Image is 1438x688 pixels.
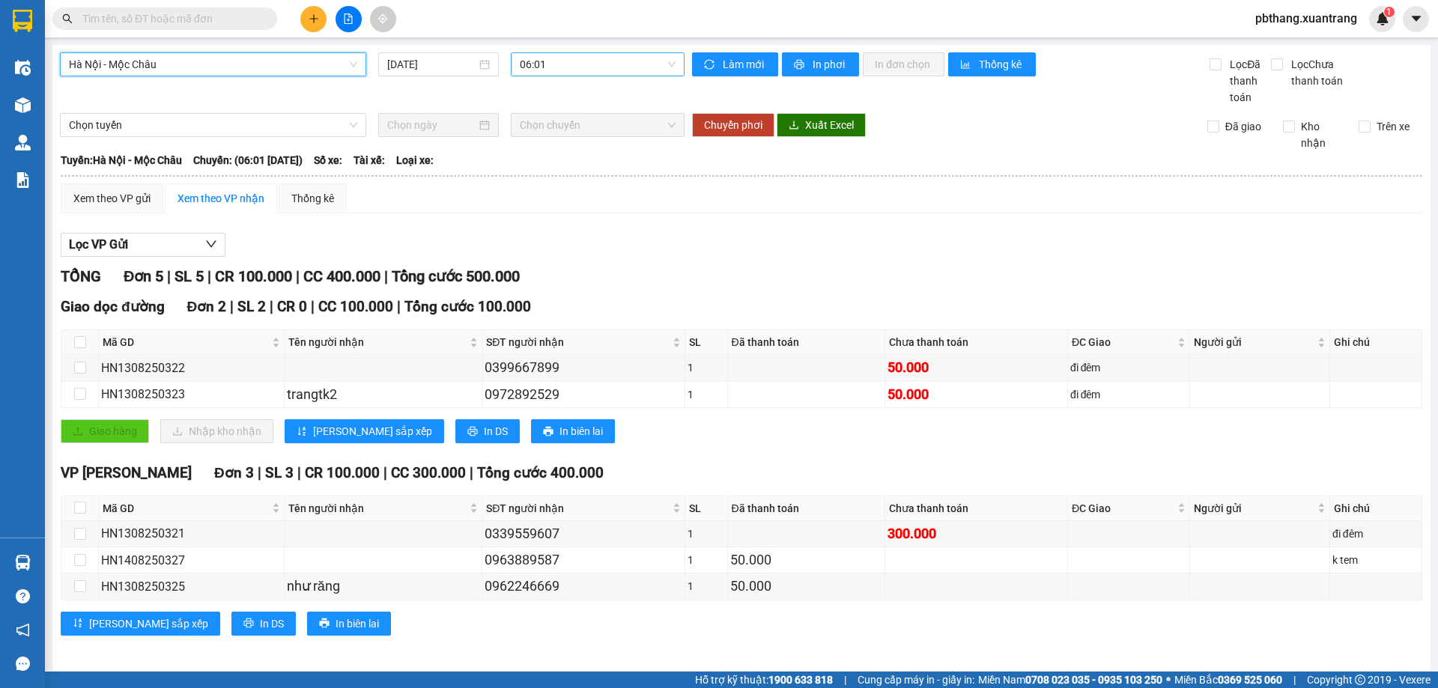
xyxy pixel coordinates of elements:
span: download [789,120,799,132]
span: Mã GD [103,500,269,517]
div: HN1308250325 [101,577,282,596]
td: như răng [285,573,483,600]
span: Chuyến: (06:01 [DATE]) [193,152,303,168]
td: HN1308250323 [99,382,285,408]
span: Tài xế: [354,152,385,168]
span: Hà Nội - Mộc Châu [69,53,357,76]
button: sort-ascending[PERSON_NAME] sắp xếp [61,612,220,636]
div: HN1308250323 [101,385,282,404]
span: Người gửi [1194,500,1314,517]
span: printer [543,426,553,438]
img: solution-icon [15,172,31,188]
span: | [311,298,315,315]
th: Đã thanh toán [728,330,886,355]
span: Số xe: [314,152,342,168]
div: 300.000 [888,523,1065,544]
button: Chuyển phơi [692,113,774,137]
th: Chưa thanh toán [885,496,1068,521]
span: sort-ascending [73,618,83,630]
td: 0972892529 [482,382,685,408]
img: logo-vxr [13,10,32,32]
div: 1 [688,552,724,568]
span: In phơi [813,56,847,73]
button: file-add [336,6,362,32]
span: CR 100.000 [305,464,380,481]
div: đi đêm [1070,386,1187,403]
span: pbthang.xuantrang [1243,9,1369,28]
td: 0399667899 [482,355,685,381]
div: 50.000 [730,576,883,597]
span: bar-chart [960,59,973,71]
span: | [384,267,388,285]
img: warehouse-icon [15,555,31,570]
td: 0339559607 [482,521,685,547]
button: printerIn DS [455,419,520,443]
button: uploadGiao hàng [61,419,149,443]
input: Tìm tên, số ĐT hoặc mã đơn [82,10,259,27]
img: warehouse-icon [15,97,31,113]
span: In DS [484,423,508,439]
span: printer [794,59,807,71]
span: VP [PERSON_NAME] [61,464,192,481]
th: SL [685,330,727,355]
span: Tên người nhận [288,334,467,350]
button: downloadXuất Excel [777,113,866,137]
div: 1 [688,526,724,542]
th: Ghi chú [1330,496,1422,521]
span: caret-down [1410,12,1423,25]
div: 1 [688,386,724,403]
input: 14/08/2025 [387,56,476,73]
span: printer [467,426,478,438]
span: Tổng cước 100.000 [404,298,531,315]
span: Đơn 5 [124,267,163,285]
button: plus [300,6,327,32]
td: 0962246669 [482,573,685,600]
button: bar-chartThống kê [948,52,1036,76]
span: SL 2 [237,298,266,315]
th: Ghi chú [1330,330,1422,355]
span: search [62,13,73,24]
div: như răng [287,576,480,597]
span: printer [319,618,330,630]
button: In đơn chọn [863,52,944,76]
span: Người gửi [1194,334,1314,350]
span: Giao dọc đường [61,298,165,315]
span: Miền Nam [978,672,1162,688]
strong: 0369 525 060 [1218,674,1282,686]
td: HN1308250322 [99,355,285,381]
span: Hỗ trợ kỹ thuật: [695,672,833,688]
span: SL 5 [175,267,204,285]
div: Xem theo VP nhận [178,190,264,207]
span: down [205,238,217,250]
div: đi đêm [1070,359,1187,376]
span: | [383,464,387,481]
span: 1 [1386,7,1392,17]
div: Thống kê [291,190,334,207]
span: Miền Bắc [1174,672,1282,688]
sup: 1 [1384,7,1395,17]
th: SL [685,496,727,521]
span: Cung cấp máy in - giấy in: [858,672,974,688]
button: downloadNhập kho nhận [160,419,273,443]
div: 50.000 [888,384,1065,405]
span: In biên lai [559,423,603,439]
span: notification [16,623,30,637]
b: Tuyến: Hà Nội - Mộc Châu [61,154,182,166]
span: Tổng cước 400.000 [477,464,604,481]
span: Loại xe: [396,152,434,168]
span: | [470,464,473,481]
img: icon-new-feature [1376,12,1389,25]
td: 0963889587 [482,547,685,573]
span: CC 100.000 [318,298,393,315]
span: | [1293,672,1296,688]
span: In biên lai [336,615,379,632]
button: sort-ascending[PERSON_NAME] sắp xếp [285,419,444,443]
th: Chưa thanh toán [885,330,1068,355]
span: SĐT người nhận [486,500,670,517]
span: In DS [260,615,284,632]
th: Đã thanh toán [728,496,886,521]
span: ĐC Giao [1072,500,1174,517]
span: ĐC Giao [1072,334,1174,350]
button: printerIn biên lai [531,419,615,443]
button: caret-down [1403,6,1429,32]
